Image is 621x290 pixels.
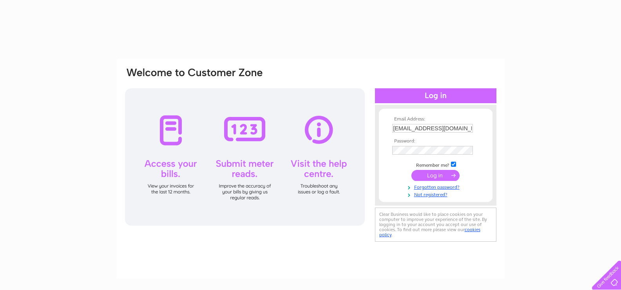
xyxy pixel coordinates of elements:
a: cookies policy [379,227,480,237]
input: Submit [411,170,460,181]
div: Clear Business would like to place cookies on your computer to improve your experience of the sit... [375,208,496,242]
a: Not registered? [392,190,481,198]
th: Email Address: [390,117,481,122]
th: Password: [390,139,481,144]
td: Remember me? [390,161,481,168]
a: Forgotten password? [392,183,481,190]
